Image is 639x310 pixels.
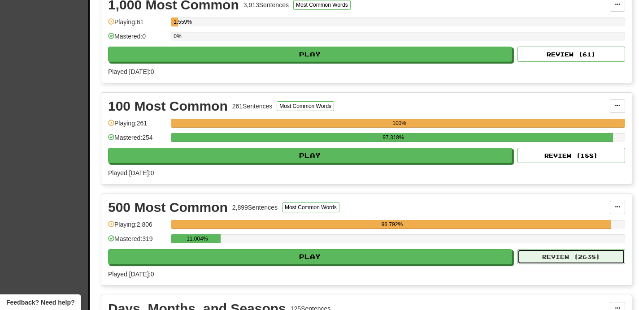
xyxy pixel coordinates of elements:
[108,169,154,177] span: Played [DATE]: 0
[108,47,512,62] button: Play
[243,0,289,9] div: 3,913 Sentences
[517,249,625,264] button: Review (2638)
[108,133,166,148] div: Mastered: 254
[108,119,166,133] div: Playing: 261
[174,119,625,128] div: 100%
[108,271,154,278] span: Played [DATE]: 0
[517,148,625,163] button: Review (188)
[174,234,221,243] div: 11.004%
[282,202,339,212] button: Most Common Words
[517,47,625,62] button: Review (61)
[232,102,273,111] div: 261 Sentences
[108,220,166,235] div: Playing: 2,806
[108,68,154,75] span: Played [DATE]: 0
[108,99,228,113] div: 100 Most Common
[232,203,278,212] div: 2,899 Sentences
[6,298,74,307] span: Open feedback widget
[108,249,512,264] button: Play
[174,17,178,26] div: 1.559%
[108,148,512,163] button: Play
[108,234,166,249] div: Mastered: 319
[108,32,166,47] div: Mastered: 0
[174,220,610,229] div: 96.792%
[277,101,334,111] button: Most Common Words
[108,17,166,32] div: Playing: 61
[108,201,228,214] div: 500 Most Common
[174,133,613,142] div: 97.318%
